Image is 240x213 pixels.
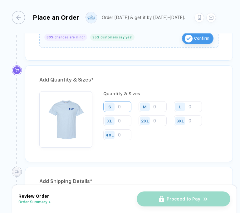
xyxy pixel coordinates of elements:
span: Confirm [194,33,209,43]
button: iconConfirm [182,32,213,44]
div: 80% changes are minor [44,34,87,41]
img: user profile [86,12,97,23]
div: Order [DATE] & get it by [DATE]–[DATE]. [102,15,185,20]
img: 8de95189-0e64-4595-89e7-cdb39fcc0748_nt_front_1736358666006.jpg [42,94,89,141]
div: S [108,104,111,109]
div: 95% customers say yes! [90,34,135,41]
div: Add Quantity & Sizes [39,75,218,85]
div: Quantity & Sizes [103,91,218,96]
div: M [143,104,147,109]
div: Place an Order [33,14,79,21]
img: icon [185,35,193,42]
div: 2XL [141,118,149,123]
div: 4XL [106,132,114,137]
div: Add Shipping Details [39,176,218,186]
button: Order Summary > [18,200,51,204]
span: Review Order [18,194,49,199]
div: XL [107,118,112,123]
div: L [179,104,181,109]
div: 3XL [176,118,184,123]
